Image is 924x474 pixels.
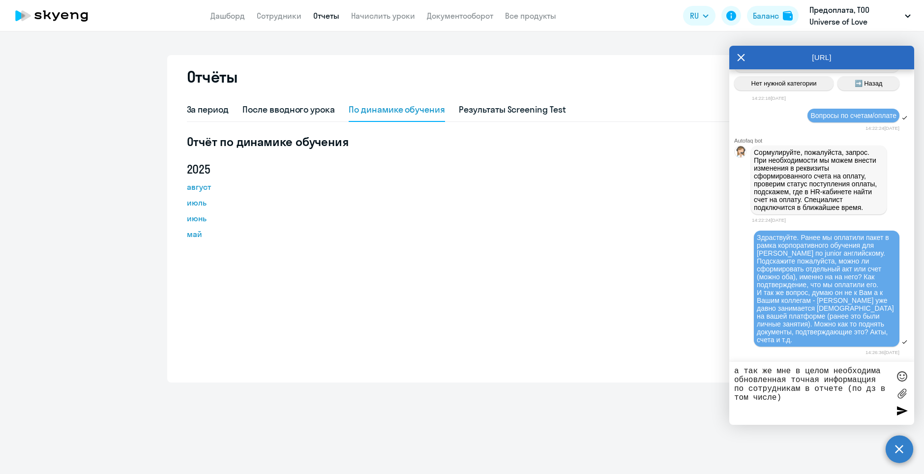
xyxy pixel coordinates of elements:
[855,80,883,87] span: ➡️ Назад
[187,212,275,224] a: июнь
[757,234,896,344] span: Здраствуйте. Ранее мы оплатили пакет в рамка корпоративного обучения для [PERSON_NAME] по junior ...
[459,103,566,116] div: Результаты Screening Test
[752,217,786,223] time: 14:22:24[DATE]
[865,350,899,355] time: 14:26:36[DATE]
[187,181,275,193] a: август
[351,11,415,21] a: Начислить уроки
[683,6,715,26] button: RU
[427,11,493,21] a: Документооборот
[505,11,556,21] a: Все продукты
[837,76,899,90] button: ➡️ Назад
[894,386,909,401] label: Лимит 10 файлов
[313,11,339,21] a: Отчеты
[753,10,779,22] div: Баланс
[690,10,699,22] span: RU
[210,11,245,21] a: Дашборд
[187,197,275,208] a: июль
[187,134,738,149] h5: Отчёт по динамике обучения
[865,125,899,131] time: 14:22:24[DATE]
[735,146,747,160] img: bot avatar
[809,4,901,28] p: Предоплата, ТОО Universe of Love (Универсе оф лове)
[751,80,817,87] span: Нет нужной категории
[187,103,229,116] div: За период
[734,76,834,90] button: Нет нужной категории
[734,138,914,144] div: Autofaq bot
[187,161,275,177] h5: 2025
[810,112,896,119] span: Вопросы по счетам/оплате
[752,95,786,101] time: 14:22:18[DATE]
[242,103,335,116] div: После вводного урока
[747,6,799,26] button: Балансbalance
[187,228,275,240] a: май
[783,11,793,21] img: balance
[754,148,879,211] span: Сормулируйте, пожалуйста, запрос. При необходимости мы можем внести изменения в реквизиты сформир...
[349,103,445,116] div: По динамике обучения
[805,4,916,28] button: Предоплата, ТОО Universe of Love (Универсе оф лове)
[257,11,301,21] a: Сотрудники
[734,367,890,420] textarea: а так же мне в целом необходима обновленная точная информацция по сотрудникам в отчете (по дз в т...
[187,67,238,87] h2: Отчёты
